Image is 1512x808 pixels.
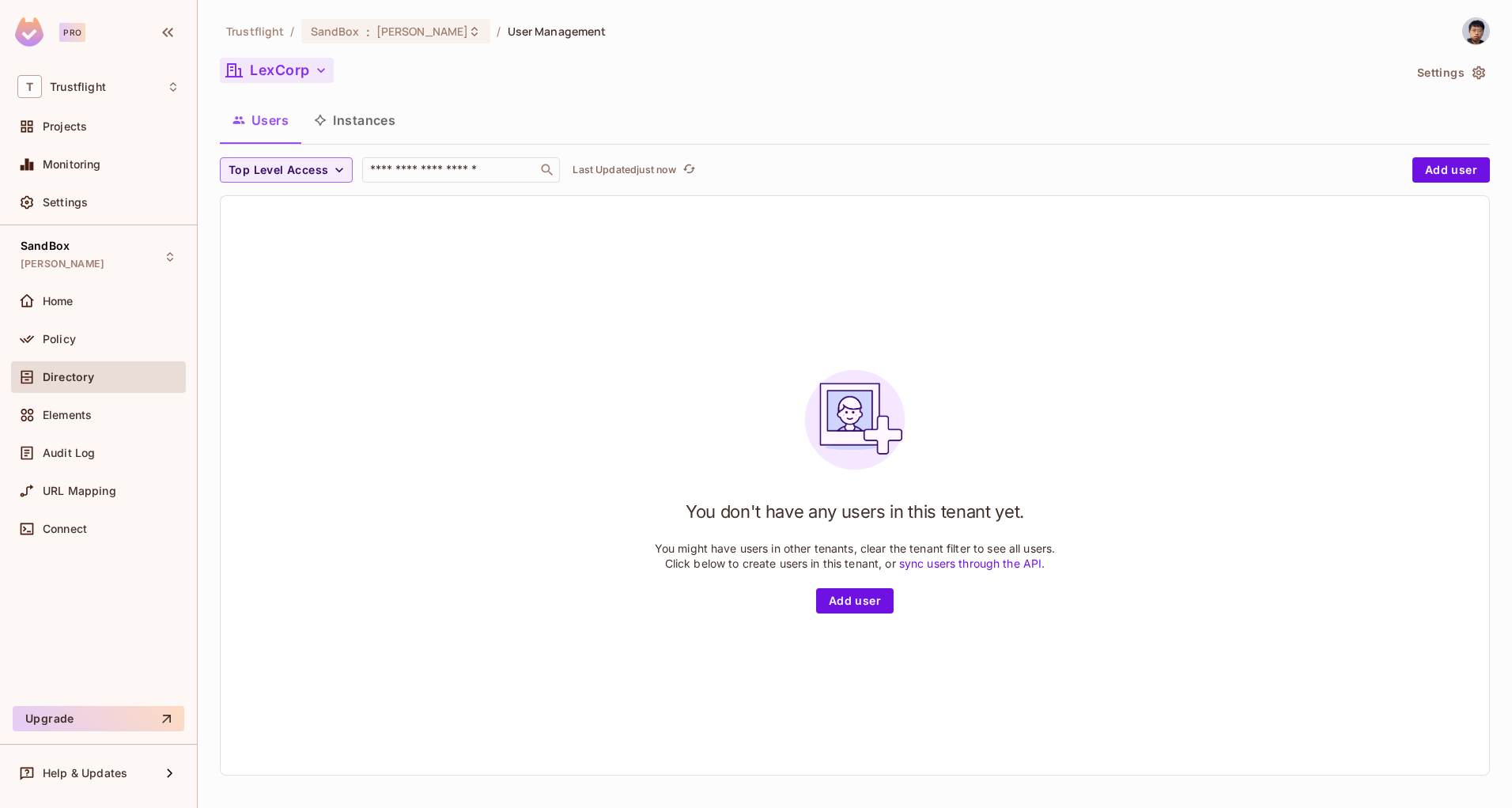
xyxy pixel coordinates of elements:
span: Home [43,295,74,308]
span: Workspace: Trustflight [50,81,106,93]
span: the active workspace [226,24,284,39]
span: Elements [43,409,92,421]
span: Settings [43,196,88,209]
img: Alexander Ip [1463,18,1489,44]
span: Top Level Access [229,160,328,180]
span: refresh [682,162,696,178]
img: SReyMgAAAABJRU5ErkJggg== [15,17,43,47]
span: SandBox [21,240,70,252]
span: URL Mapping [43,485,116,497]
span: Audit Log [43,447,95,459]
span: : [365,25,371,38]
button: Settings [1411,60,1490,85]
span: Help & Updates [43,767,127,780]
button: Add user [1412,157,1490,183]
span: T [17,75,42,98]
span: Policy [43,333,76,345]
button: Instances [301,100,408,140]
h1: You don't have any users in this tenant yet. [686,500,1024,523]
span: [PERSON_NAME] [376,24,469,39]
p: Last Updated just now [573,164,676,176]
span: Monitoring [43,158,101,171]
div: Pro [59,23,85,42]
span: Projects [43,120,87,133]
li: / [497,24,501,39]
button: LexCorp [220,58,334,83]
button: Top Level Access [220,157,353,183]
span: [PERSON_NAME] [21,258,104,270]
span: Directory [43,371,94,383]
span: Click to refresh data [676,160,698,179]
button: Upgrade [13,706,184,731]
p: You might have users in other tenants, clear the tenant filter to see all users. Click below to c... [655,541,1056,571]
li: / [290,24,294,39]
span: SandBox [311,24,360,39]
span: User Management [508,24,607,39]
a: sync users through the API. [899,557,1045,570]
button: Users [220,100,301,140]
button: Add user [816,588,894,614]
span: Connect [43,523,87,535]
button: refresh [679,160,698,179]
